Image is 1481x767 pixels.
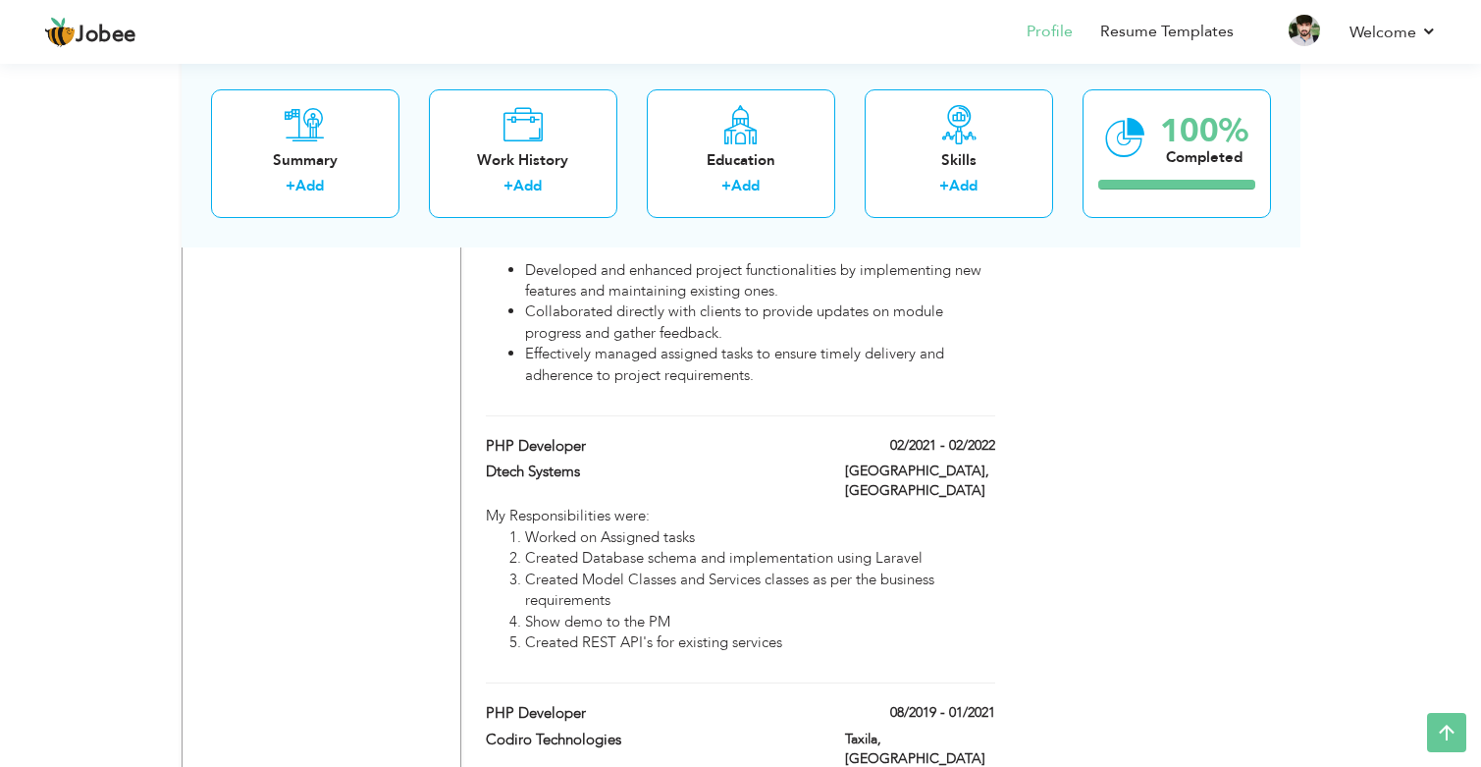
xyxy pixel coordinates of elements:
li: Show demo to the PM [525,612,994,632]
a: Add [513,176,542,195]
li: Effectively managed assigned tasks to ensure timely delivery and adherence to project requirements. [525,344,994,386]
label: 02/2021 - 02/2022 [890,436,995,456]
li: Developed and enhanced project functionalities by implementing new features and maintaining exist... [525,260,994,302]
a: Add [949,176,978,195]
a: Add [295,176,324,195]
a: Resume Templates [1100,21,1234,43]
label: + [721,176,731,196]
a: Profile [1027,21,1073,43]
img: jobee.io [44,17,76,48]
label: Codiro Technologies [486,730,816,750]
div: 100% [1160,114,1248,146]
label: 08/2019 - 01/2021 [890,703,995,723]
div: Skills [880,149,1037,170]
a: Welcome [1349,21,1437,44]
div: My Responsibilities were: [486,506,994,653]
span: Jobee [76,25,136,46]
li: Created Model Classes and Services classes as per the business requirements [525,570,994,612]
div: Summary [227,149,384,170]
li: Created Database schema and implementation using Laravel [525,548,994,569]
div: Work History [445,149,602,170]
img: Profile Img [1289,15,1320,46]
li: Worked on Assigned tasks [525,527,994,548]
label: PHP Developer [486,436,816,457]
label: [GEOGRAPHIC_DATA], [GEOGRAPHIC_DATA] [845,462,995,501]
label: + [503,176,513,196]
label: PHP Developer [486,703,816,724]
label: + [286,176,295,196]
a: Add [731,176,760,195]
div: Completed [1160,146,1248,167]
li: Collaborated directly with clients to provide updates on module progress and gather feedback. [525,301,994,344]
li: Created REST API's for existing services [525,632,994,653]
a: Jobee [44,17,136,48]
label: Dtech Systems [486,462,816,482]
label: + [939,176,949,196]
div: Education [662,149,820,170]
